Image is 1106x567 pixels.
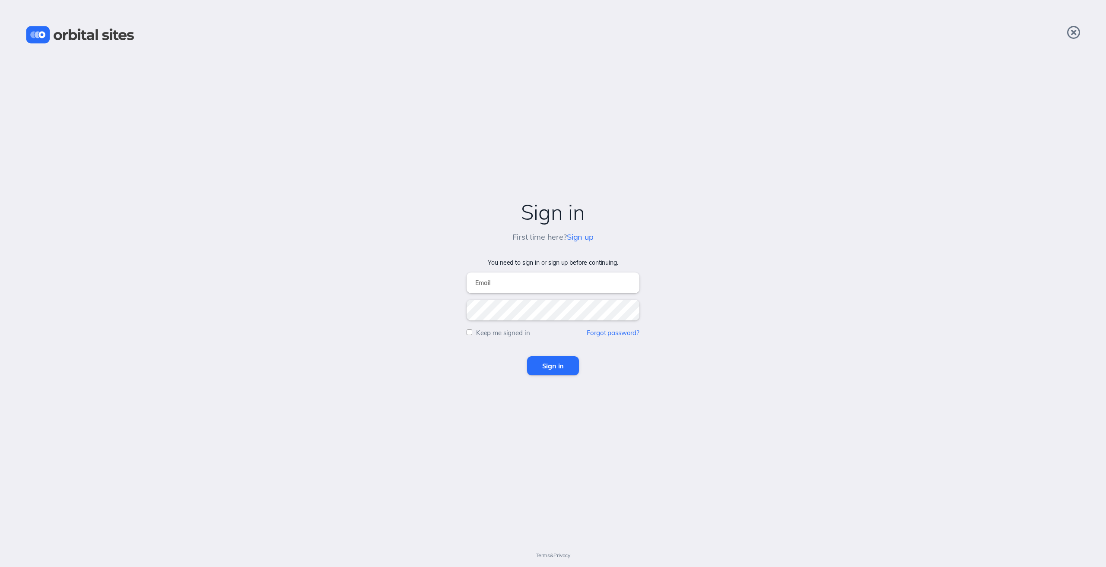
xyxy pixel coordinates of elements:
h2: Sign in [9,200,1097,224]
img: Orbital Sites Logo [26,26,134,44]
input: Email [467,272,639,293]
form: You need to sign in or sign up before continuing. [9,259,1097,375]
input: Sign in [527,356,579,375]
a: Privacy [553,552,570,558]
a: Sign up [567,232,594,242]
a: Forgot password? [587,329,639,337]
label: Keep me signed in [476,329,530,337]
a: Terms [536,552,550,558]
h5: First time here? [512,233,594,242]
